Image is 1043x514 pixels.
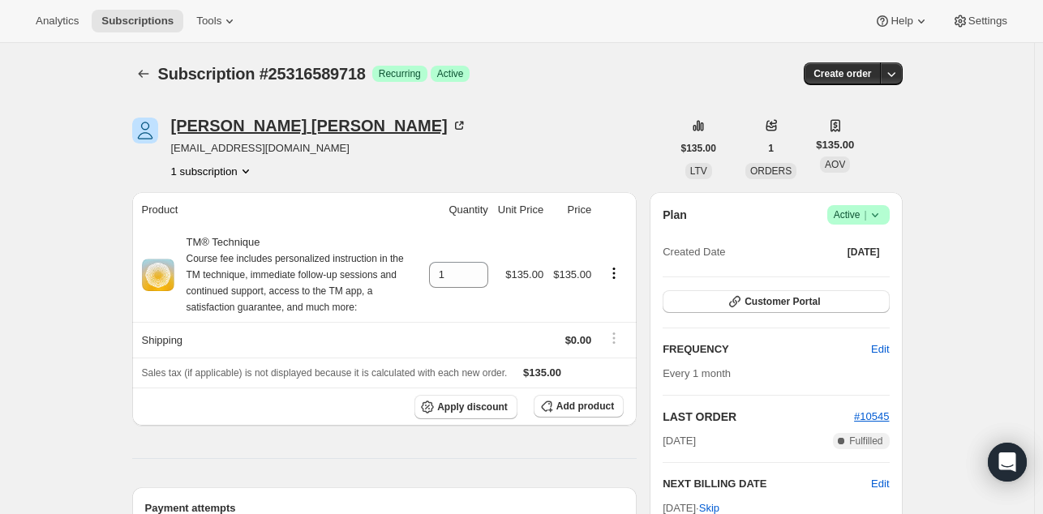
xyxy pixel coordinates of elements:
[681,142,716,155] span: $135.00
[871,341,889,358] span: Edit
[663,433,696,449] span: [DATE]
[132,192,424,228] th: Product
[861,336,899,362] button: Edit
[891,15,912,28] span: Help
[804,62,881,85] button: Create order
[92,10,183,32] button: Subscriptions
[187,253,404,313] small: Course fee includes personalized instruction in the TM technique, immediate follow-up sessions an...
[663,502,719,514] span: [DATE] ·
[101,15,174,28] span: Subscriptions
[750,165,792,177] span: ORDERS
[865,10,938,32] button: Help
[758,137,783,160] button: 1
[493,192,548,228] th: Unit Price
[26,10,88,32] button: Analytics
[988,443,1027,482] div: Open Intercom Messenger
[825,159,845,170] span: AOV
[663,409,854,425] h2: LAST ORDER
[437,400,508,413] span: Apply discount
[565,334,592,346] span: $0.00
[745,295,820,308] span: Customer Portal
[379,67,421,80] span: Recurring
[523,366,561,379] span: $135.00
[505,268,543,281] span: $135.00
[171,140,467,156] span: [EMAIL_ADDRESS][DOMAIN_NAME]
[663,290,889,313] button: Customer Portal
[848,246,880,259] span: [DATE]
[171,118,467,134] div: [PERSON_NAME] [PERSON_NAME]
[556,400,614,413] span: Add product
[871,476,889,492] button: Edit
[663,207,687,223] h2: Plan
[813,67,871,80] span: Create order
[601,264,627,282] button: Product actions
[534,395,624,418] button: Add product
[158,65,366,83] span: Subscription #25316589718
[174,234,419,315] div: TM® Technique
[132,118,158,143] span: Sean Barnett
[690,165,707,177] span: LTV
[424,192,493,228] th: Quantity
[942,10,1017,32] button: Settings
[663,244,725,260] span: Created Date
[187,10,247,32] button: Tools
[663,367,731,379] span: Every 1 month
[816,137,854,153] span: $135.00
[854,409,889,425] button: #10545
[968,15,1007,28] span: Settings
[548,192,596,228] th: Price
[132,322,424,358] th: Shipping
[414,395,517,419] button: Apply discount
[196,15,221,28] span: Tools
[834,207,883,223] span: Active
[437,67,464,80] span: Active
[864,208,866,221] span: |
[838,241,890,263] button: [DATE]
[142,259,174,291] img: product img
[663,476,871,492] h2: NEXT BILLING DATE
[854,410,889,422] a: #10545
[142,367,508,379] span: Sales tax (if applicable) is not displayed because it is calculated with each new order.
[601,329,627,347] button: Shipping actions
[663,341,871,358] h2: FREQUENCY
[768,142,774,155] span: 1
[553,268,591,281] span: $135.00
[132,62,155,85] button: Subscriptions
[672,137,726,160] button: $135.00
[171,163,254,179] button: Product actions
[849,435,882,448] span: Fulfilled
[36,15,79,28] span: Analytics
